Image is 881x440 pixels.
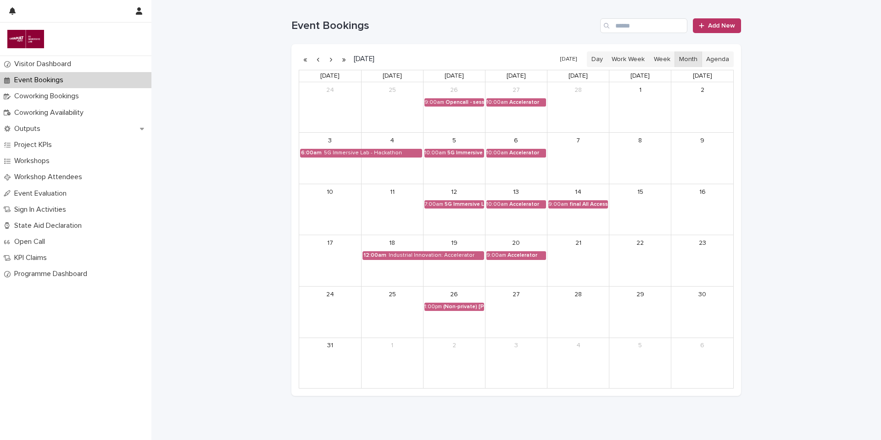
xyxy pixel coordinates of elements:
[695,133,710,148] a: March 9, 2025
[361,133,423,184] td: March 4, 2025
[446,99,484,106] div: Opencall - session 7
[11,124,48,133] p: Outputs
[11,141,59,149] p: Project KPIs
[361,338,423,388] td: April 1, 2025
[695,287,710,302] a: March 30, 2025
[299,235,361,287] td: March 17, 2025
[323,149,402,157] div: 5G Immersive Lab - Hackathon
[299,184,361,235] td: March 10, 2025
[299,82,361,133] td: February 24, 2025
[509,287,524,302] a: March 27, 2025
[11,76,71,85] p: Event Bookings
[11,173,89,181] p: Workshop Attendees
[485,235,547,287] td: March 20, 2025
[486,201,508,208] div: 10:00am
[486,99,508,106] div: 10:00am
[609,235,671,287] td: March 22, 2025
[600,18,687,33] input: Search
[447,338,462,353] a: April 2, 2025
[691,70,714,82] a: Sunday
[323,83,337,97] a: February 24, 2025
[299,286,361,338] td: March 24, 2025
[571,83,585,97] a: February 28, 2025
[671,82,733,133] td: March 2, 2025
[675,51,702,67] button: Month
[695,83,710,97] a: March 2, 2025
[447,287,462,302] a: March 26, 2025
[11,221,89,230] p: State Aid Declaration
[509,201,546,208] div: Accelerator
[423,338,485,388] td: April 2, 2025
[671,338,733,388] td: April 6, 2025
[361,286,423,338] td: March 25, 2025
[447,185,462,199] a: March 12, 2025
[671,286,733,338] td: March 30, 2025
[443,70,466,82] a: Wednesday
[485,286,547,338] td: March 27, 2025
[633,133,647,148] a: March 8, 2025
[423,133,485,184] td: March 5, 2025
[447,236,462,250] a: March 19, 2025
[423,82,485,133] td: February 26, 2025
[486,252,506,259] div: 9:00am
[388,252,475,259] div: Industrial Innovation: Accelerator
[424,304,442,310] div: 1:00pm
[548,201,568,208] div: 9:00am
[671,235,733,287] td: March 23, 2025
[385,287,400,302] a: March 25, 2025
[695,185,710,199] a: March 16, 2025
[509,133,524,148] a: March 6, 2025
[7,30,44,48] img: i9DvXJckRTuEzCqe7wSy
[447,133,462,148] a: March 5, 2025
[299,52,312,67] button: Previous year
[350,56,374,62] h2: [DATE]
[447,83,462,97] a: February 26, 2025
[361,184,423,235] td: March 11, 2025
[671,184,733,235] td: March 16, 2025
[671,133,733,184] td: March 9, 2025
[423,235,485,287] td: March 19, 2025
[547,286,609,338] td: March 28, 2025
[291,19,597,33] h1: Event Bookings
[301,149,322,157] div: 6:00am
[571,133,585,148] a: March 7, 2025
[299,133,361,184] td: March 3, 2025
[695,236,710,250] a: March 23, 2025
[556,53,581,66] button: [DATE]
[323,236,337,250] a: March 17, 2025
[507,252,546,259] div: Accelerator
[11,237,52,246] p: Open Call
[505,70,528,82] a: Thursday
[547,235,609,287] td: March 21, 2025
[385,338,400,353] a: April 1, 2025
[423,184,485,235] td: March 12, 2025
[424,201,443,208] div: 7:00am
[445,201,484,208] div: 5G Immersive Lab - Open Call Delivery Day
[629,70,652,82] a: Saturday
[323,133,337,148] a: March 3, 2025
[571,338,585,353] a: April 4, 2025
[312,52,324,67] button: Previous month
[485,133,547,184] td: March 6, 2025
[609,82,671,133] td: March 1, 2025
[11,270,95,278] p: Programme Dashboard
[385,133,400,148] a: March 4, 2025
[571,236,585,250] a: March 21, 2025
[11,92,86,101] p: Coworking Bookings
[385,83,400,97] a: February 25, 2025
[547,82,609,133] td: February 28, 2025
[447,150,484,156] div: 5G Immersive Lab - Open Call Cohort
[509,236,524,250] a: March 20, 2025
[633,236,647,250] a: March 22, 2025
[318,70,341,82] a: Monday
[11,108,91,117] p: Coworking Availability
[443,304,484,310] div: (Non-private) [PERSON_NAME] - Interview
[547,133,609,184] td: March 7, 2025
[693,18,741,33] a: Add New
[361,82,423,133] td: February 25, 2025
[385,185,400,199] a: March 11, 2025
[509,185,524,199] a: March 13, 2025
[633,185,647,199] a: March 15, 2025
[363,252,387,259] div: 12:00am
